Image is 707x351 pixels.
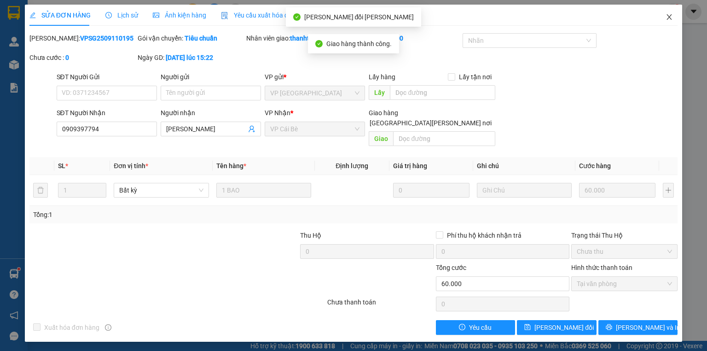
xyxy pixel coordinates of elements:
input: Dọc đường [390,85,495,100]
div: Chưa thanh toán [326,297,435,313]
span: Giá trị hàng [393,162,427,170]
span: Bất kỳ [119,183,203,197]
span: VP Nhận [265,109,290,117]
span: info-circle [105,324,111,331]
div: Nhân viên giao: [246,33,353,43]
button: exclamation-circleYêu cầu [436,320,516,335]
span: Giao hàng [369,109,398,117]
b: VPSG2509110195 [80,35,133,42]
span: SL [58,162,65,170]
span: check-circle [293,13,301,21]
b: thanhtai.haiduyen [290,35,344,42]
span: SỬA ĐƠN HÀNG [29,12,91,19]
span: VP Sài Gòn [270,86,359,100]
label: Hình thức thanh toán [571,264,632,271]
div: Tổng: 1 [33,210,273,220]
span: clock-circle [105,12,112,18]
span: Xuất hóa đơn hàng [41,322,103,333]
div: VP gửi [265,72,365,82]
div: Người nhận [161,108,261,118]
span: close [666,13,673,21]
div: DŨNG [79,30,172,41]
span: user-add [248,125,255,133]
button: printer[PERSON_NAME] và In [598,320,678,335]
span: [PERSON_NAME] và In [616,322,680,333]
input: Ghi Chú [477,183,572,198]
span: Thu Hộ [300,232,321,239]
span: Lịch sử [105,12,138,19]
span: VP Cái Bè [270,122,359,136]
span: Tổng cước [436,264,466,271]
span: printer [606,324,612,331]
span: Lấy tận nơi [455,72,495,82]
div: TUẤN TG [8,19,72,30]
input: VD: Bàn, Ghế [216,183,311,198]
span: exclamation-circle [459,324,465,331]
span: Giao hàng thành công. [326,40,392,47]
b: 0 [65,54,69,61]
span: Tên hàng [216,162,246,170]
span: edit [29,12,36,18]
span: Ảnh kiện hàng [153,12,206,19]
span: Lấy [369,85,390,100]
div: SĐT Người Nhận [57,108,157,118]
span: Đơn vị tính [114,162,148,170]
div: VP Cái Bè [8,8,72,19]
div: VP [GEOGRAPHIC_DATA] [79,8,172,30]
span: Phí thu hộ khách nhận trả [443,230,525,240]
span: Yêu cầu xuất hóa đơn điện tử [221,12,318,19]
b: [DATE] lúc 15:22 [166,54,213,61]
img: icon [221,12,228,19]
span: Định lượng [336,162,368,170]
div: [PERSON_NAME]: [29,33,136,43]
div: Trạng thái Thu Hộ [571,230,678,240]
span: picture [153,12,159,18]
span: [PERSON_NAME] đổi [534,322,594,333]
div: Gói vận chuyển: [138,33,244,43]
div: Người gửi [161,72,261,82]
div: 40.000 [7,59,74,70]
input: 0 [579,183,655,198]
div: 0792949417 [79,41,172,54]
span: [GEOGRAPHIC_DATA][PERSON_NAME] nơi [366,118,495,128]
span: Nhận: [79,9,101,18]
div: Chưa cước : [29,53,136,63]
div: SĐT Người Gửi [57,72,157,82]
span: Gửi: [8,9,22,18]
span: Chưa thu [577,245,672,258]
div: Ngày GD: [138,53,244,63]
button: save[PERSON_NAME] đổi [517,320,597,335]
span: [PERSON_NAME] đổi [PERSON_NAME] [304,13,414,21]
input: Dọc đường [393,131,495,146]
input: 0 [393,183,469,198]
span: save [524,324,531,331]
button: Close [656,5,682,30]
span: Yêu cầu [469,322,492,333]
span: Giao [369,131,393,146]
span: check-circle [315,40,323,47]
span: Lấy hàng [369,73,395,81]
th: Ghi chú [473,157,575,175]
b: Tiêu chuẩn [185,35,217,42]
div: 0348595075 [8,30,72,43]
span: Rồi : [7,60,22,70]
span: Cước hàng [579,162,611,170]
button: plus [663,183,674,198]
button: delete [33,183,48,198]
span: Tại văn phòng [577,277,672,291]
div: Cước rồi : [354,33,461,43]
